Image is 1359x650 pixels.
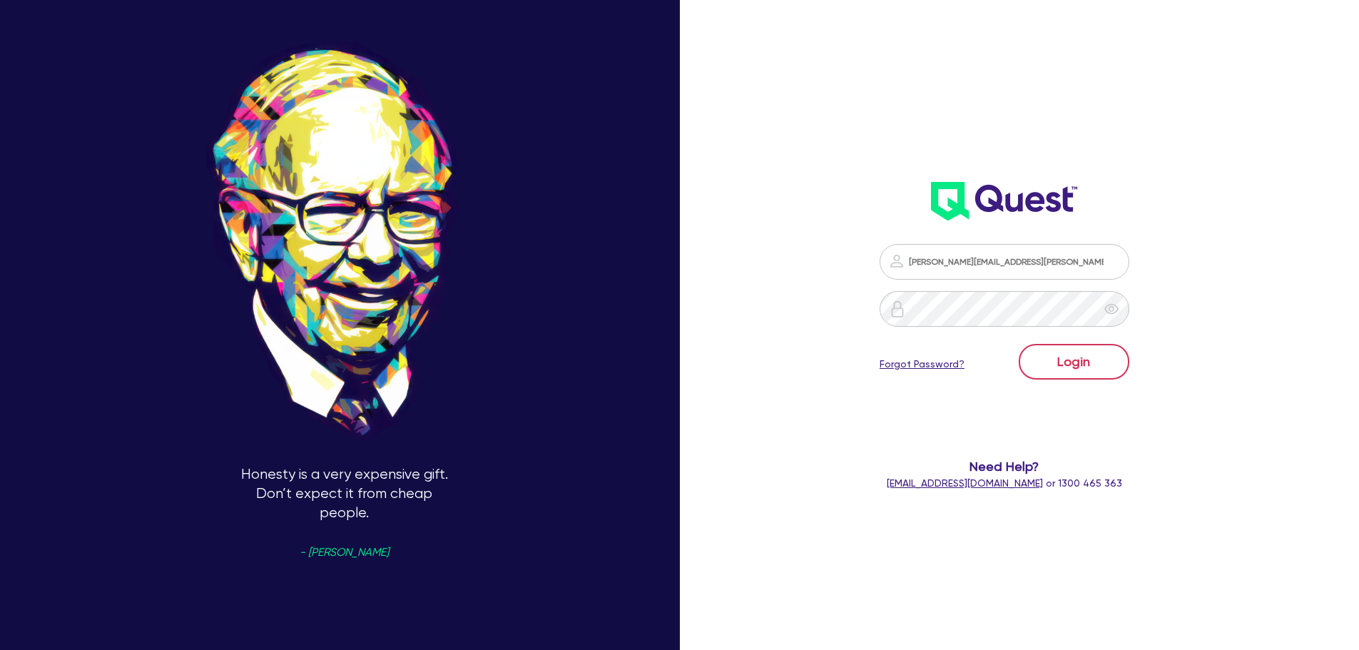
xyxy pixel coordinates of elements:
[880,357,964,372] a: Forgot Password?
[887,477,1122,489] span: or 1300 465 363
[823,457,1187,476] span: Need Help?
[1019,344,1129,380] button: Login
[931,182,1077,220] img: wH2k97JdezQIQAAAABJRU5ErkJggg==
[888,253,905,270] img: icon-password
[300,547,389,558] span: - [PERSON_NAME]
[1104,302,1119,316] span: eye
[887,477,1043,489] a: [EMAIL_ADDRESS][DOMAIN_NAME]
[889,300,906,318] img: icon-password
[880,244,1129,280] input: Email address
